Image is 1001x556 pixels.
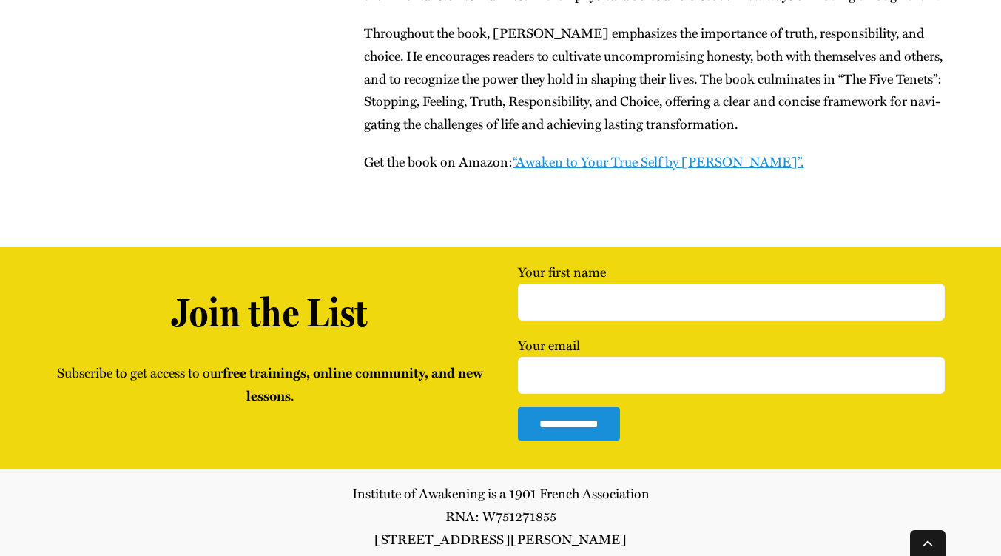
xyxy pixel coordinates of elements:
[56,361,482,407] p: Sub­scribe to get access to our .
[513,152,803,171] a: “Awak­en to Your True Self by [PERSON_NAME]”.
[518,262,944,309] label: Your first name
[364,21,944,136] p: Through­out the book, [PERSON_NAME] empha­sizes the impor­tance of truth, respon­si­bil­i­ty, and...
[223,363,483,405] strong: free train­ings, online com­mu­ni­ty, and new lessons
[364,150,944,173] p: Get the book on Ama­zon:
[518,357,944,394] input: Your email
[518,284,944,321] input: Your first name
[518,261,944,441] form: Contact form
[56,482,944,551] p: Insti­tute of Awak­en­ing is a 1901 French Association RNA: W751271855 [STREET_ADDRESS][PERSON_NAME]
[518,335,944,383] label: Your email
[56,289,482,337] h2: Join the List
